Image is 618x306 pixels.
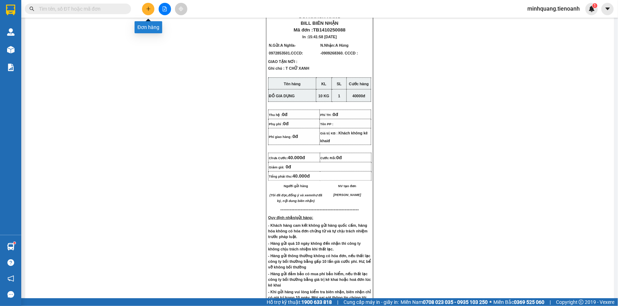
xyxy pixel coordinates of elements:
span: N.Nhận: [321,43,358,55]
span: 0972853501. [269,51,304,55]
img: solution-icon [7,64,15,71]
span: 10 KG [318,94,329,98]
span: 0909268360. CCCD : [322,51,358,55]
span: | [550,298,551,306]
span: notification [7,275,14,282]
button: file-add [159,3,171,15]
span: TB1410250088 [313,27,346,33]
span: [PERSON_NAME] [333,193,361,197]
strong: - Hàng gửi đảm bảo có mua phí bảo hiểm, nếu thất lạc công ty bồi thường bằng giá trị kê khai hoặc... [268,272,371,287]
input: Tìm tên, số ĐT hoặc mã đơn [39,5,123,13]
em: như đã ký, nội dung biên nhận) [277,194,322,203]
span: ĐỒ GIA DỤNG [269,94,295,98]
span: GIAO TẬN NƠI : [268,59,308,64]
span: TB1410250088 - [39,20,94,39]
span: 0đ [333,112,339,117]
em: (Tôi đã đọc,đồng ý và xem [270,194,311,197]
strong: Quy định nhận/gửi hàng: [268,215,313,220]
span: ----------------------------------------------- [285,207,359,212]
span: Tổng phải thu: [269,175,310,178]
strong: - Hàng gửi quá 10 ngày không đến nhận thì công ty không chịu trách nhiệm khi thất lạc. [268,241,361,251]
button: caret-down [601,3,614,15]
span: 0đ [336,155,342,160]
span: file-add [162,6,167,11]
sup: 1 [13,242,16,244]
span: Miền Bắc [493,298,544,306]
span: ⚪️ [489,301,492,304]
span: đ [328,139,330,143]
strong: - Hàng gửi thông thường không có hóa đơn, nếu thất lạc công ty bồi thường bằng gấp 10 lần giá cướ... [268,254,371,269]
span: --- [280,207,285,212]
img: warehouse-icon [7,46,15,53]
span: CCCD: [291,51,304,55]
span: A Nghĩa - 0972853501 [39,13,96,19]
strong: Nhận: [15,43,90,82]
span: Phụ phí : [269,122,289,126]
span: 1 [338,94,340,98]
span: plus [146,6,151,11]
strong: KL [321,82,326,86]
span: Thu hộ : [269,113,291,117]
span: Tên PP : [320,122,333,126]
span: Miền Nam [401,298,488,306]
sup: 1 [593,3,597,8]
strong: Cước hàng [349,82,369,86]
span: minhquang.tienoanh [522,4,585,13]
span: Tân Bình [52,4,79,11]
strong: 0708 023 035 - 0935 103 250 [423,299,488,305]
strong: Tên hàng [284,82,300,86]
span: search [29,6,34,11]
span: In : [302,35,337,39]
strong: - Khách hàng cam kết không gửi hàng quốc cấm, hàng hóa không có hóa đơn chứng từ và tự chịu trách... [268,223,368,239]
span: caret-down [605,6,611,12]
span: Hỗ trợ kỹ thuật: [267,298,332,306]
span: 15:41:58 [DATE] [308,35,337,39]
img: icon-new-feature [589,6,595,12]
span: đ [352,94,365,98]
span: Khách không kê khai [320,131,368,143]
span: 0đ [282,112,288,117]
span: Phí TH : [320,113,338,117]
span: Gửi: [39,4,79,11]
span: N.Gửi: [269,43,304,55]
span: message [7,291,14,298]
img: warehouse-icon [7,28,15,36]
span: Cung cấp máy in - giấy in: [344,298,399,306]
span: Giảm giá: [269,166,291,169]
span: A Hùng - [321,43,358,55]
button: plus [142,3,154,15]
img: logo-vxr [6,5,15,15]
strong: SL [337,82,342,86]
span: A Nghĩa [280,43,295,47]
button: aim [175,3,187,15]
span: Ghi chú : T CHỮ XANH [268,66,309,76]
span: Mã đơn : [294,27,346,33]
span: Phí giao hàng : [269,135,293,139]
strong: 0369 525 060 [514,299,544,305]
span: 40.000đ [293,173,310,179]
span: 0đ [286,164,291,169]
span: 0đ [293,134,298,139]
span: Giá trị KB : [320,132,338,135]
span: BILL BIÊN NHẬN [301,21,339,26]
span: Người gửi hàng [284,184,308,188]
span: copyright [579,300,584,305]
span: 40000 [352,94,363,98]
span: NV tạo đơn [338,184,356,188]
span: minhquang.tienoanh - In: [39,27,94,39]
span: | [337,298,338,306]
span: Chưa Cước: [269,156,305,160]
span: question-circle [7,259,14,266]
img: warehouse-icon [7,243,15,250]
span: 15:41:58 [DATE] [45,33,87,39]
strong: - Khi gửi hàng vui lòng kiểm tra biên nhận, biên nhận chỉ có giá trị trong 10 ngày. Mọi sai sót t... [268,290,371,305]
span: 40.000đ [288,155,305,160]
span: 0đ [283,121,289,126]
span: 1 [594,3,596,8]
strong: 1900 633 818 [301,299,332,305]
span: aim [178,6,183,11]
span: Cước Rồi: [321,156,342,160]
